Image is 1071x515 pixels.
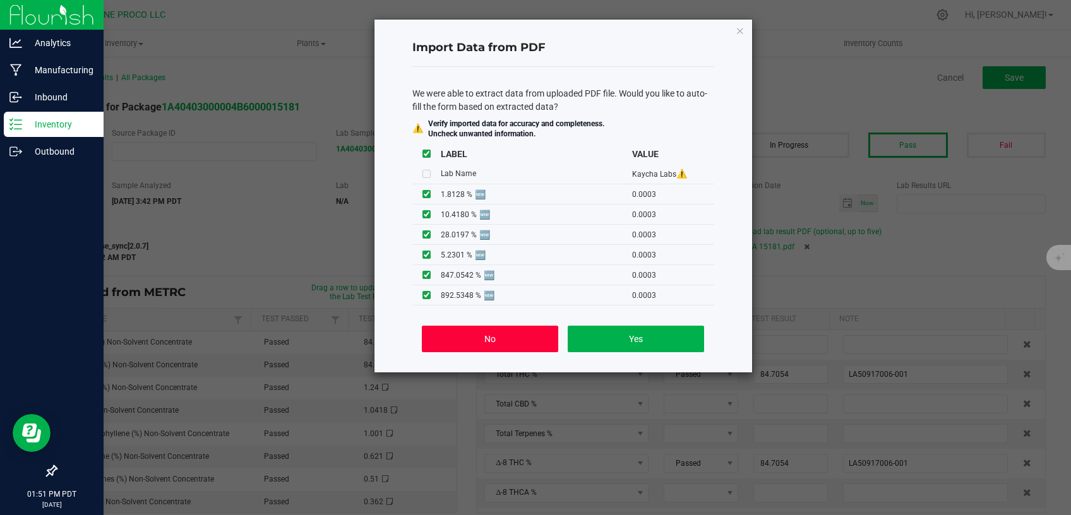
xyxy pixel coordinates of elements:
[9,64,22,76] inline-svg: Manufacturing
[441,144,632,164] th: LABEL
[632,285,714,305] td: 0.0003
[412,40,714,56] h4: Import Data from PDF
[422,326,558,352] button: No
[676,169,687,179] span: Unknown Lab
[422,230,431,239] input: undefined
[632,245,714,265] td: 0.0003
[412,122,423,135] div: ⚠️
[22,144,98,159] p: Outbound
[441,190,472,199] span: 1.8128 %
[22,35,98,50] p: Analytics
[9,145,22,158] inline-svg: Outbound
[568,326,703,352] button: Yes
[632,144,714,164] th: VALUE
[422,251,431,259] input: undefined
[428,119,604,139] p: Verify imported data for accuracy and completeness. Uncheck unwanted information.
[422,210,431,218] input: undefined
[475,250,486,260] span: This is a new test name that will be created in Flourish on import.
[736,23,745,38] button: Close
[632,204,714,225] td: 0.0003
[479,210,490,220] span: This is a new test name that will be created in Flourish on import.
[22,117,98,132] p: Inventory
[9,37,22,49] inline-svg: Analytics
[412,87,714,114] div: We were able to extract data from uploaded PDF file. Would you like to auto-fill the form based o...
[9,118,22,131] inline-svg: Inventory
[632,265,714,285] td: 0.0003
[422,170,431,178] input: Unknown lab
[22,90,98,105] p: Inbound
[6,488,98,500] p: 01:51 PM PDT
[13,414,51,452] iframe: Resource center
[484,270,494,280] span: This is a new test name that will be created in Flourish on import.
[22,62,98,78] p: Manufacturing
[422,291,431,299] input: undefined
[6,500,98,509] p: [DATE]
[422,271,431,279] input: undefined
[441,291,481,300] span: 892.5348 %
[475,189,486,199] span: This is a new test name that will be created in Flourish on import.
[479,230,490,240] span: This is a new test name that will be created in Flourish on import.
[441,230,477,239] span: 28.0197 %
[632,184,714,204] td: 0.0003
[9,91,22,104] inline-svg: Inbound
[441,271,481,280] span: 847.0542 %
[632,225,714,245] td: 0.0003
[441,251,472,259] span: 5.2301 %
[441,210,477,219] span: 10.4180 %
[441,164,632,184] td: Lab Name
[632,164,714,184] td: Kaycha Labs
[484,290,494,300] span: This is a new test name that will be created in Flourish on import.
[422,190,431,198] input: undefined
